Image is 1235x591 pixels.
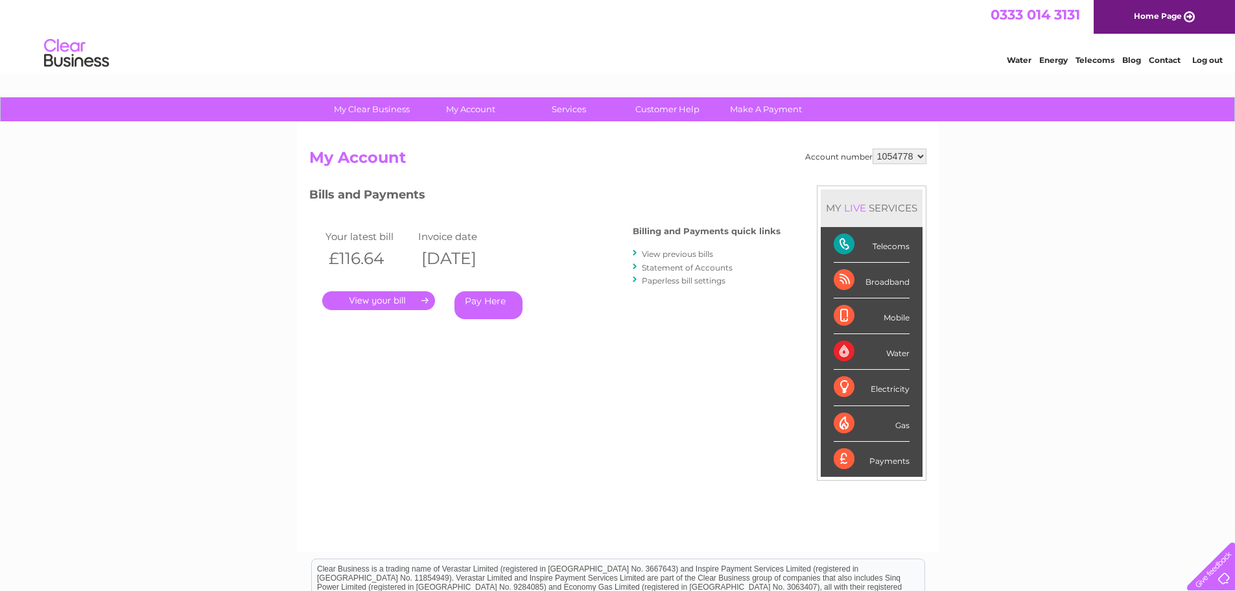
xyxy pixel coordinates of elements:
[417,97,524,121] a: My Account
[322,291,435,310] a: .
[834,406,910,442] div: Gas
[1007,55,1031,65] a: Water
[712,97,819,121] a: Make A Payment
[515,97,622,121] a: Services
[43,34,110,73] img: logo.png
[1192,55,1223,65] a: Log out
[633,226,781,236] h4: Billing and Payments quick links
[318,97,425,121] a: My Clear Business
[1076,55,1114,65] a: Telecoms
[322,228,416,245] td: Your latest bill
[834,263,910,298] div: Broadband
[834,227,910,263] div: Telecoms
[834,370,910,405] div: Electricity
[834,442,910,477] div: Payments
[1149,55,1181,65] a: Contact
[821,189,923,226] div: MY SERVICES
[1122,55,1141,65] a: Blog
[642,263,733,272] a: Statement of Accounts
[322,245,416,272] th: £116.64
[454,291,523,319] a: Pay Here
[415,228,508,245] td: Invoice date
[841,202,869,214] div: LIVE
[642,249,713,259] a: View previous bills
[415,245,508,272] th: [DATE]
[309,149,926,173] h2: My Account
[834,298,910,334] div: Mobile
[1039,55,1068,65] a: Energy
[991,6,1080,23] a: 0333 014 3131
[834,334,910,370] div: Water
[642,276,725,285] a: Paperless bill settings
[614,97,721,121] a: Customer Help
[805,149,926,164] div: Account number
[312,7,924,63] div: Clear Business is a trading name of Verastar Limited (registered in [GEOGRAPHIC_DATA] No. 3667643...
[309,186,781,208] h3: Bills and Payments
